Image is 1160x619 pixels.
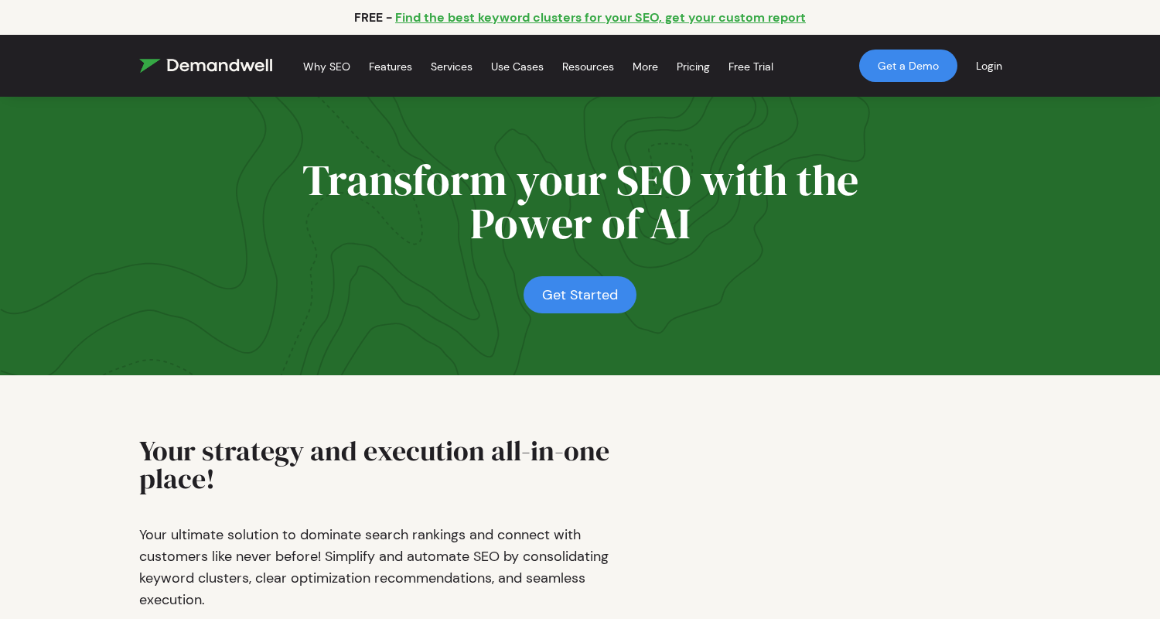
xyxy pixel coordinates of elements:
[562,41,614,92] a: Resources
[303,41,350,92] a: Why SEO
[139,59,272,73] img: Demandwell Logo
[431,41,473,92] a: Services
[302,159,858,258] h2: Transform your SEO with the Power of AI
[524,276,636,313] a: Get Started
[139,437,637,505] h2: Your strategy and execution all-in-one place!
[633,41,658,92] a: More
[859,50,957,82] a: Get a Demo
[369,41,412,92] a: Features
[957,40,1021,91] a: Login
[395,9,806,26] a: Find the best keyword clusters for your SEO, get your custom report
[677,41,710,92] a: Pricing
[491,41,544,92] a: Use Cases
[728,41,773,92] a: Free Trial
[354,9,392,26] p: FREE -
[139,524,637,610] p: Your ultimate solution to dominate search rankings and connect with customers like never before! ...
